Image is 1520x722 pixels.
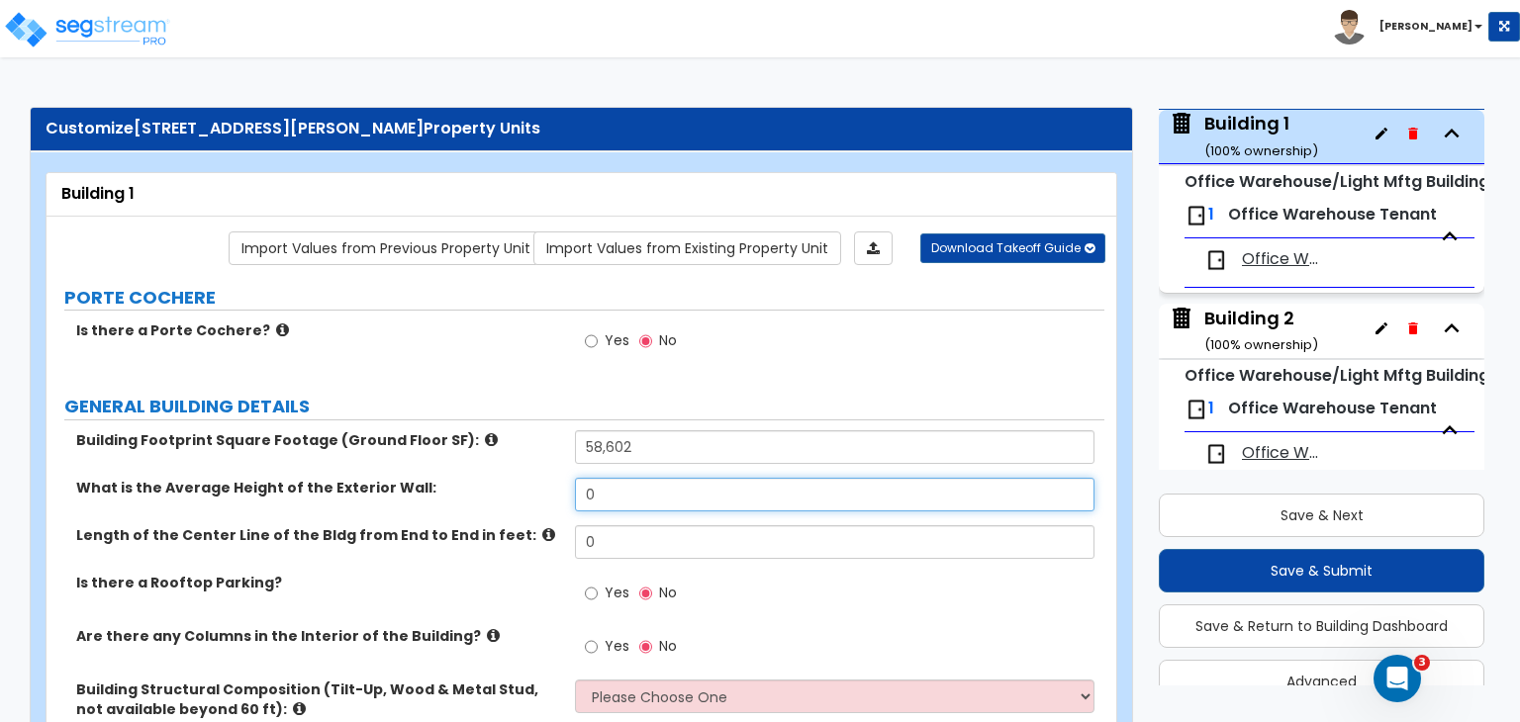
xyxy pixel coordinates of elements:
[533,231,841,265] a: Import the dynamic attribute values from existing properties.
[1185,398,1208,421] img: door.png
[1159,604,1484,648] button: Save & Return to Building Dashboard
[76,679,560,719] label: Building Structural Composition (Tilt-Up, Wood & Metal Stud, not available beyond 60 ft):
[920,233,1105,263] button: Download Takeoff Guide
[76,478,560,497] label: What is the Average Height of the Exterior Wall:
[639,636,652,658] input: No
[639,583,652,604] input: No
[487,628,500,643] i: click for more info!
[605,636,629,656] span: Yes
[659,583,677,602] span: No
[1332,10,1367,45] img: avatar.png
[276,322,289,337] i: click for more info!
[1204,248,1228,272] img: door.png
[64,394,1104,419] label: GENERAL BUILDING DETAILS
[931,239,1081,256] span: Download Takeoff Guide
[229,231,543,265] a: Import the dynamic attribute values from previous properties.
[1185,364,1489,387] small: Office Warehouse/Light Mftg Building
[605,583,629,602] span: Yes
[1208,397,1214,419] span: 1
[585,636,598,658] input: Yes
[76,573,560,592] label: Is there a Rooftop Parking?
[1228,203,1437,226] span: Office Warehouse Tenant
[1204,442,1228,466] img: door.png
[76,626,560,646] label: Are there any Columns in the Interior of the Building?
[76,320,560,340] label: Is there a Porte Cochere?
[1204,335,1318,354] small: ( 100 % ownership)
[1169,111,1194,136] img: building.svg
[659,330,677,350] span: No
[1169,306,1318,356] span: Building 2
[1208,203,1214,226] span: 1
[1379,19,1472,34] b: [PERSON_NAME]
[1228,397,1437,419] span: Office Warehouse Tenant
[76,525,560,545] label: Length of the Center Line of the Bldg from End to End in feet:
[1159,494,1484,537] button: Save & Next
[1204,111,1318,161] div: Building 1
[76,430,560,450] label: Building Footprint Square Footage (Ground Floor SF):
[1242,248,1326,271] span: Office Warehouse Tenant
[485,432,498,447] i: click for more info!
[64,285,1104,311] label: PORTE COCHERE
[1414,655,1430,671] span: 3
[639,330,652,352] input: No
[1169,111,1318,161] span: Building 1
[1374,655,1421,702] iframe: Intercom live chat
[1169,306,1194,331] img: building.svg
[46,118,1117,140] div: Customize Property Units
[585,330,598,352] input: Yes
[61,183,1101,206] div: Building 1
[293,701,306,716] i: click for more info!
[1159,660,1484,703] button: Advanced
[542,527,555,542] i: click for more info!
[585,583,598,604] input: Yes
[1242,442,1326,465] span: Office Warehouse Tenant
[1185,204,1208,227] img: door.png
[1185,170,1489,193] small: Office Warehouse/Light Mftg Building
[1204,141,1318,160] small: ( 100 % ownership)
[854,231,893,265] a: Import the dynamic attributes value through Excel sheet
[1159,549,1484,592] button: Save & Submit
[605,330,629,350] span: Yes
[1204,306,1318,356] div: Building 2
[659,636,677,656] span: No
[134,117,424,139] span: [STREET_ADDRESS][PERSON_NAME]
[3,10,171,49] img: logo_pro_r.png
